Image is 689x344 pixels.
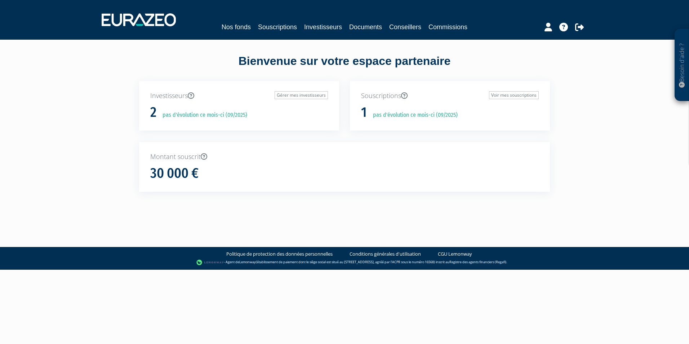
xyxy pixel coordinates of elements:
p: pas d'évolution ce mois-ci (09/2025) [157,111,247,119]
a: CGU Lemonway [438,251,472,257]
div: Bienvenue sur votre espace partenaire [134,53,555,81]
a: Investisseurs [304,22,342,32]
p: Besoin d'aide ? [678,33,686,98]
p: Investisseurs [150,91,328,101]
h1: 30 000 € [150,166,199,181]
a: Gérer mes investisseurs [275,91,328,99]
a: Lemonway [239,260,256,264]
a: Nos fonds [222,22,251,32]
a: Conseillers [389,22,421,32]
h1: 2 [150,105,156,120]
img: logo-lemonway.png [196,259,224,266]
h1: 1 [361,105,367,120]
a: Politique de protection des données personnelles [226,251,333,257]
a: Registre des agents financiers (Regafi) [449,260,506,264]
div: - Agent de (établissement de paiement dont le siège social est situé au [STREET_ADDRESS], agréé p... [7,259,682,266]
a: Voir mes souscriptions [489,91,539,99]
a: Conditions générales d'utilisation [350,251,421,257]
p: pas d'évolution ce mois-ci (09/2025) [368,111,458,119]
img: 1732889491-logotype_eurazeo_blanc_rvb.png [102,13,176,26]
a: Documents [349,22,382,32]
a: Commissions [428,22,467,32]
p: Montant souscrit [150,152,539,162]
p: Souscriptions [361,91,539,101]
a: Souscriptions [258,22,297,32]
